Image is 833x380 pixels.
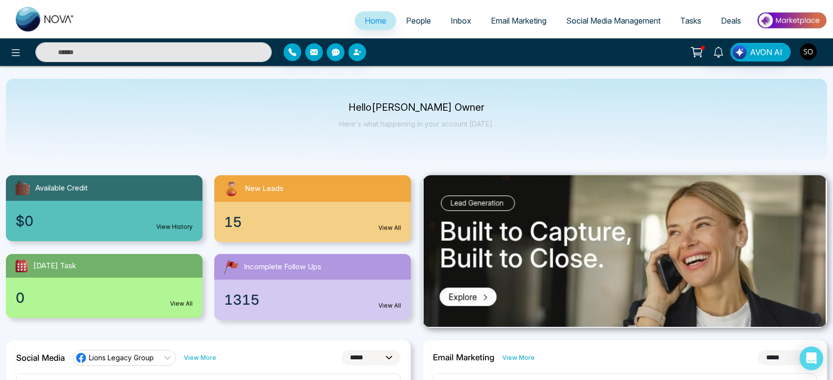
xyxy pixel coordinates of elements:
[184,353,216,362] a: View More
[89,353,154,362] span: Lions Legacy Group
[566,16,661,26] span: Social Media Management
[800,347,823,370] div: Open Intercom Messenger
[441,11,481,30] a: Inbox
[355,11,396,30] a: Home
[14,179,31,197] img: availableCredit.svg
[365,16,386,26] span: Home
[208,254,417,320] a: Incomplete Follow Ups1315View All
[556,11,670,30] a: Social Media Management
[670,11,711,30] a: Tasks
[222,258,240,276] img: followUps.svg
[733,45,747,59] img: Lead Flow
[222,179,241,198] img: newLeads.svg
[14,258,29,274] img: todayTask.svg
[730,43,791,62] button: AVON AI
[16,287,25,308] span: 0
[756,9,827,32] img: Market-place.gif
[491,16,546,26] span: Email Marketing
[800,43,817,60] img: User Avatar
[170,299,193,308] a: View All
[16,7,75,32] img: Nova CRM Logo
[721,16,741,26] span: Deals
[451,16,471,26] span: Inbox
[750,46,782,58] span: AVON AI
[339,103,494,112] p: Hello [PERSON_NAME] Owner
[711,11,751,30] a: Deals
[481,11,556,30] a: Email Marketing
[224,212,242,232] span: 15
[16,353,65,363] h2: Social Media
[156,222,193,231] a: View History
[378,301,401,310] a: View All
[680,16,701,26] span: Tasks
[424,175,826,327] img: .
[244,261,321,273] span: Incomplete Follow Ups
[502,353,535,362] a: View More
[224,289,259,310] span: 1315
[433,352,494,362] h2: Email Marketing
[35,183,87,194] span: Available Credit
[33,260,76,272] span: [DATE] Task
[406,16,431,26] span: People
[396,11,441,30] a: People
[16,211,33,231] span: $0
[245,183,284,194] span: New Leads
[339,120,494,128] p: Here's what happening in your account [DATE].
[378,223,401,232] a: View All
[208,175,417,242] a: New Leads15View All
